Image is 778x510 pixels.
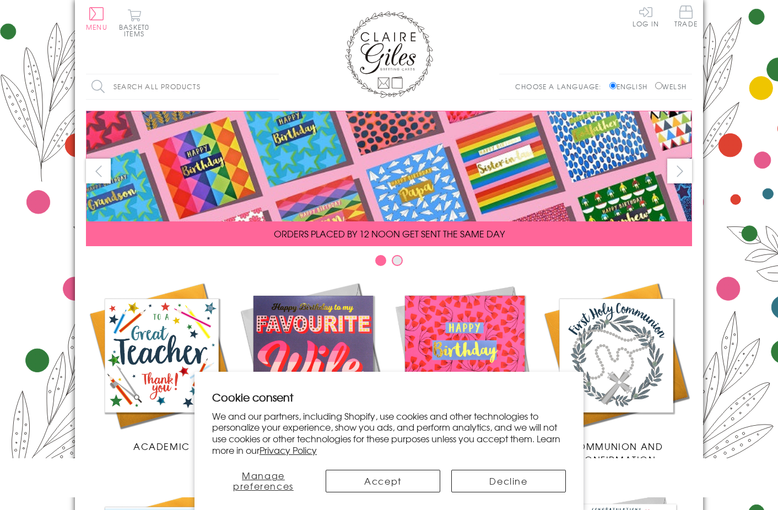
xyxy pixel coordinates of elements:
p: Choose a language: [515,82,607,91]
span: 0 items [124,22,149,39]
a: Birthdays [389,280,541,453]
input: Welsh [655,82,662,89]
a: Trade [674,6,698,29]
span: Menu [86,22,107,32]
button: prev [86,159,111,183]
a: Privacy Policy [260,443,317,457]
button: Basket0 items [119,9,149,37]
h2: Cookie consent [212,389,566,405]
label: English [609,82,653,91]
input: Search [268,74,279,99]
button: Carousel Page 1 (Current Slide) [375,255,386,266]
a: New Releases [237,280,389,453]
span: Communion and Confirmation [570,440,663,466]
button: Menu [86,7,107,30]
button: Decline [451,470,566,492]
a: Academic [86,280,237,453]
div: Carousel Pagination [86,254,692,272]
span: Manage preferences [233,469,294,492]
a: Log In [633,6,659,27]
input: Search all products [86,74,279,99]
button: Manage preferences [212,470,315,492]
input: English [609,82,617,89]
button: Carousel Page 2 [392,255,403,266]
span: Trade [674,6,698,27]
button: Accept [326,470,440,492]
a: Communion and Confirmation [541,280,692,466]
label: Welsh [655,82,687,91]
button: next [667,159,692,183]
span: Academic [133,440,190,453]
p: We and our partners, including Shopify, use cookies and other technologies to personalize your ex... [212,410,566,456]
span: ORDERS PLACED BY 12 NOON GET SENT THE SAME DAY [274,227,505,240]
img: Claire Giles Greetings Cards [345,11,433,98]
